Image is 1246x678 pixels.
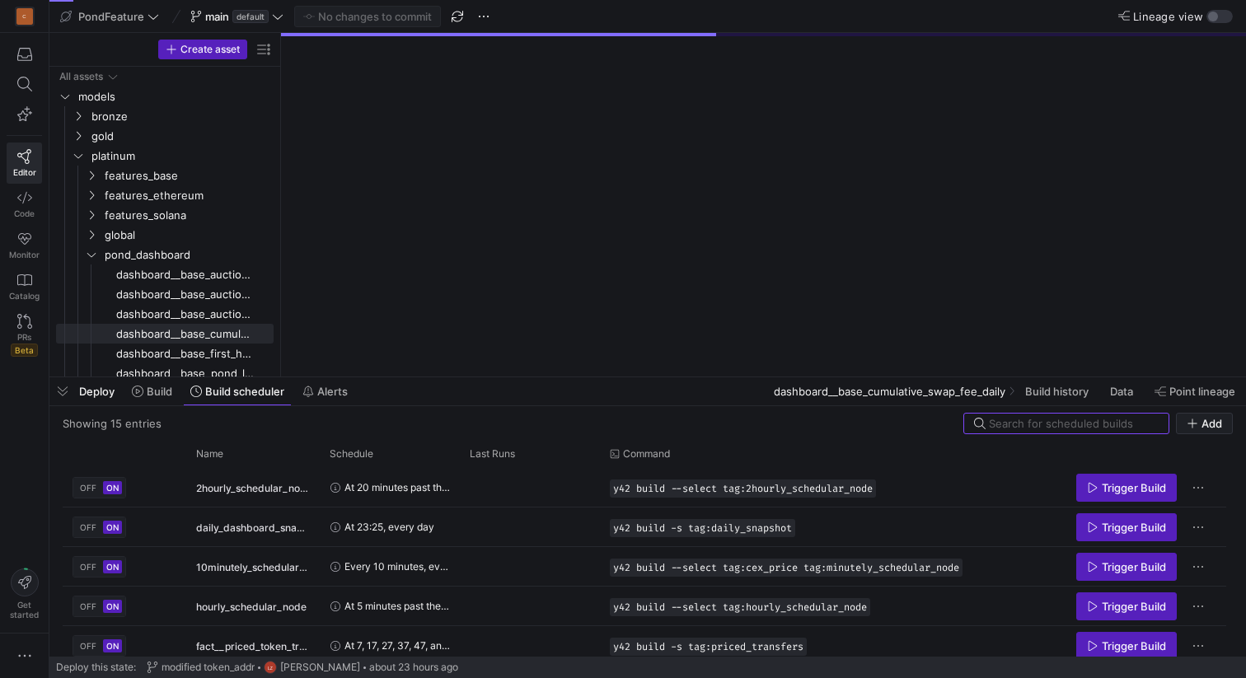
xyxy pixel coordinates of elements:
[56,304,274,324] a: dashboard__base_auction_wallets_per_token​​​​​​​​​​
[56,284,274,304] a: dashboard__base_auction_wallets_per_market​​​​​​​​​​
[56,324,274,344] div: Press SPACE to select this row.
[14,208,35,218] span: Code
[1076,592,1177,620] button: Trigger Build
[344,547,450,586] span: Every 10 minutes, every hour, every day
[56,6,163,27] button: PondFeature
[106,562,119,572] span: ON
[317,385,348,398] span: Alerts
[63,468,1226,507] div: Press SPACE to select this row.
[1103,377,1144,405] button: Data
[369,662,458,673] span: about 23 hours ago
[1076,513,1177,541] button: Trigger Build
[11,344,38,357] span: Beta
[1076,474,1177,502] button: Trigger Build
[105,186,271,205] span: features_ethereum
[196,508,310,547] span: daily_dashboard_snapshot
[232,10,269,23] span: default
[78,10,144,23] span: PondFeature
[143,657,462,678] button: modified token_addrLZ[PERSON_NAME]about 23 hours ago
[56,225,274,245] div: Press SPACE to select this row.
[56,245,274,264] div: Press SPACE to select this row.
[116,344,255,363] span: dashboard__base_first_hour_transactions​​​​​​​​​​
[56,146,274,166] div: Press SPACE to select this row.
[56,205,274,225] div: Press SPACE to select this row.
[16,8,33,25] div: C
[613,483,873,494] span: y42 build --select tag:2hourly_schedular_node
[295,377,355,405] button: Alerts
[1025,385,1089,398] span: Build history
[613,522,792,534] span: y42 build -s tag:daily_snapshot
[344,587,450,625] span: At 5 minutes past the hour, every hour, every day
[56,87,274,106] div: Press SPACE to select this row.
[7,184,42,225] a: Code
[180,44,240,55] span: Create asset
[1133,10,1203,23] span: Lineage view
[1076,553,1177,581] button: Trigger Build
[116,364,255,383] span: dashboard__base_pond_launchpad_projects_flippers​​​​​​​​​​
[78,87,271,106] span: models
[613,641,803,652] span: y42 build -s tag:priced_transfers
[158,40,247,59] button: Create asset
[105,166,271,185] span: features_base
[91,107,271,126] span: bronze
[280,662,360,673] span: [PERSON_NAME]
[1110,385,1133,398] span: Data
[56,363,274,383] a: dashboard__base_pond_launchpad_projects_flippers​​​​​​​​​​
[9,250,40,260] span: Monitor
[613,562,959,573] span: y42 build --select tag:cex_price tag:minutely_schedular_node
[205,10,229,23] span: main
[470,448,515,460] span: Last Runs
[80,641,96,651] span: OFF
[613,601,867,613] span: y42 build --select tag:hourly_schedular_node
[774,385,1005,398] span: dashboard__base_cumulative_swap_fee_daily
[344,507,434,546] span: At 23:25, every day
[1102,481,1166,494] span: Trigger Build
[105,226,271,245] span: global
[7,2,42,30] a: C
[162,662,255,673] span: modified token_addr
[196,548,310,587] span: 10minutely_schedular_node
[1102,560,1166,573] span: Trigger Build
[186,6,288,27] button: maindefault
[80,483,96,493] span: OFF
[56,363,274,383] div: Press SPACE to select this row.
[7,562,42,626] button: Getstarted
[105,245,271,264] span: pond_dashboard
[63,626,1226,666] div: Press SPACE to select this row.
[80,562,96,572] span: OFF
[56,185,274,205] div: Press SPACE to select this row.
[56,284,274,304] div: Press SPACE to select this row.
[13,167,36,177] span: Editor
[196,587,307,626] span: hourly_schedular_node
[196,627,310,666] span: fact__priced_token_transfers
[63,587,1226,626] div: Press SPACE to select this row.
[56,264,274,284] a: dashboard__base_auction_wallets_first_hour​​​​​​​​​​
[623,448,670,460] span: Command
[106,641,119,651] span: ON
[56,67,274,87] div: Press SPACE to select this row.
[80,522,96,532] span: OFF
[147,385,172,398] span: Build
[79,385,115,398] span: Deploy
[56,264,274,284] div: Press SPACE to select this row.
[63,507,1226,547] div: Press SPACE to select this row.
[116,265,255,284] span: dashboard__base_auction_wallets_first_hour​​​​​​​​​​
[106,483,119,493] span: ON
[80,601,96,611] span: OFF
[116,305,255,324] span: dashboard__base_auction_wallets_per_token​​​​​​​​​​
[59,71,103,82] div: All assets
[63,547,1226,587] div: Press SPACE to select this row.
[105,206,271,225] span: features_solana
[1076,632,1177,660] button: Trigger Build
[1102,600,1166,613] span: Trigger Build
[56,662,136,673] span: Deploy this state:
[116,285,255,304] span: dashboard__base_auction_wallets_per_market​​​​​​​​​​
[344,468,450,507] span: At 20 minutes past the hour, every 2 hours, every day
[56,344,274,363] a: dashboard__base_first_hour_transactions​​​​​​​​​​
[56,304,274,324] div: Press SPACE to select this row.
[56,324,274,344] a: dashboard__base_cumulative_swap_fee_daily​​​​​​​​​​
[989,417,1159,430] input: Search for scheduled builds
[1102,521,1166,534] span: Trigger Build
[1018,377,1099,405] button: Build history
[91,147,271,166] span: platinum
